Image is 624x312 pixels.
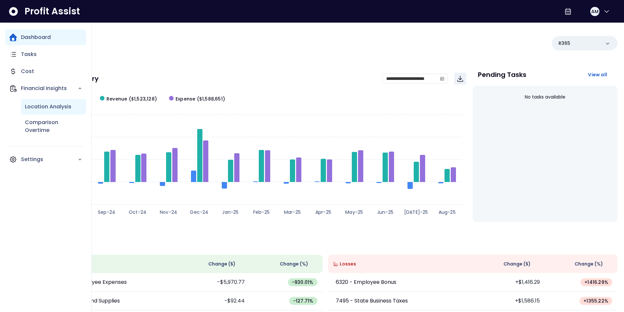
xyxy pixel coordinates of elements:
span: Revenue ($1,523,128) [106,96,157,102]
p: 6320 - Employee Bonus [336,278,396,286]
p: Settings [21,156,78,163]
text: Feb-25 [253,209,270,215]
text: Nov-24 [160,209,177,215]
p: Financial Insights [21,84,78,92]
span: Expense ($1,588,651) [176,96,225,102]
button: View all [583,69,612,81]
span: + 1416.29 % [584,279,608,285]
span: Change (%) [280,261,308,267]
text: Jun-25 [377,209,393,215]
td: -$92.44 [178,292,250,310]
text: Aug-25 [439,209,456,215]
p: Dashboard [21,33,51,41]
span: Change ( $ ) [208,261,236,267]
span: Losses [340,261,356,267]
td: +$1,586.15 [473,292,545,310]
text: Jan-25 [222,209,238,215]
button: Download [454,73,466,84]
td: +$1,416.29 [473,273,545,292]
span: AM [591,8,598,15]
text: Mar-25 [284,209,301,215]
p: Location Analysis [25,103,71,111]
text: Sep-24 [98,209,115,215]
td: -$5,970.77 [178,273,250,292]
span: Change (%) [575,261,603,267]
text: May-25 [345,209,363,215]
span: Change ( $ ) [503,261,531,267]
text: Apr-25 [315,209,331,215]
span: View all [588,71,607,78]
p: 7495 - State Business Taxes [336,297,408,305]
p: Cost [21,67,34,75]
span: -930.01 % [292,279,313,285]
span: + 1355.22 % [583,298,608,304]
text: Oct-24 [129,209,146,215]
div: No tasks available [478,88,612,106]
p: Comparison Overtime [25,119,82,134]
span: -127.71 % [293,298,313,304]
p: Wins & Losses [33,240,617,247]
text: [DATE]-25 [404,209,428,215]
svg: calendar [440,76,444,81]
span: Profit Assist [25,6,80,17]
text: Dec-24 [190,209,208,215]
p: R365 [558,40,570,47]
p: Pending Tasks [478,71,526,78]
p: Tasks [21,50,37,58]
